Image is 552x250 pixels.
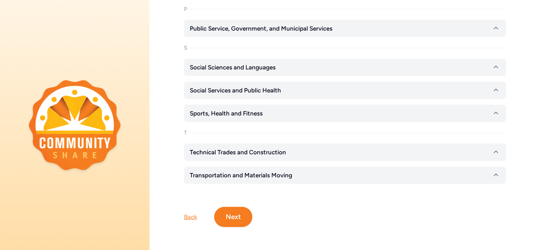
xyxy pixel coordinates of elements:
[214,207,252,227] button: Next
[184,105,506,122] button: Sports, Health and Fitness
[184,144,506,161] button: Technical Trades and Construction
[184,129,187,136] div: T
[190,86,281,95] span: Social Services and Public Health
[190,171,292,179] span: Transportation and Materials Moving
[184,44,187,51] div: S
[190,109,263,118] span: Sports, Health and Fitness
[190,63,276,72] span: Social Sciences and Languages
[184,59,506,76] button: Social Sciences and Languages
[184,5,187,13] div: P
[184,167,506,184] button: Transportation and Materials Moving
[190,148,286,156] span: Technical Trades and Construction
[190,24,332,33] span: Public Service, Government, and Municipal Services
[184,213,197,221] div: Back
[184,82,506,99] button: Social Services and Public Health
[184,20,506,37] button: Public Service, Government, and Municipal Services
[29,80,121,170] img: logo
